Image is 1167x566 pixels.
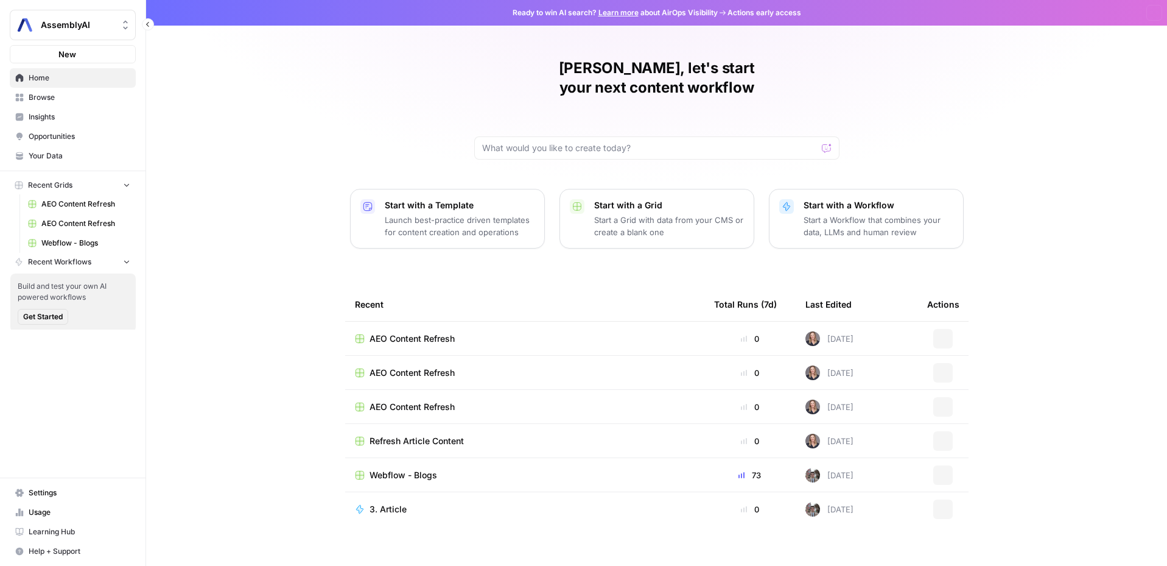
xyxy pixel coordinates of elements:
[10,253,136,271] button: Recent Workflows
[385,199,534,211] p: Start with a Template
[482,142,817,154] input: What would you like to create today?
[29,111,130,122] span: Insights
[18,309,68,325] button: Get Started
[10,522,136,542] a: Learning Hub
[41,238,130,249] span: Webflow - Blogs
[370,503,407,515] span: 3. Article
[355,469,695,481] a: Webflow - Blogs
[714,333,786,345] div: 0
[29,131,130,142] span: Opportunities
[805,288,852,321] div: Last Edited
[594,199,744,211] p: Start with a Grid
[355,401,695,413] a: AEO Content Refresh
[805,331,820,346] img: u13gwt194sd4qc1jrypxg1l0agas
[23,214,136,233] a: AEO Content Refresh
[714,367,786,379] div: 0
[370,401,455,413] span: AEO Content Refresh
[10,176,136,194] button: Recent Grids
[10,107,136,127] a: Insights
[10,542,136,561] button: Help + Support
[18,281,128,303] span: Build and test your own AI powered workflows
[594,214,744,238] p: Start a Grid with data from your CMS or create a blank one
[805,502,853,517] div: [DATE]
[355,435,695,447] a: Refresh Article Content
[805,468,853,483] div: [DATE]
[804,214,953,238] p: Start a Workflow that combines your data, LLMs and human review
[805,468,820,483] img: a2mlt6f1nb2jhzcjxsuraj5rj4vi
[28,256,91,267] span: Recent Workflows
[29,92,130,103] span: Browse
[10,503,136,522] a: Usage
[29,526,130,537] span: Learning Hub
[805,502,820,517] img: a2mlt6f1nb2jhzcjxsuraj5rj4vi
[29,150,130,161] span: Your Data
[714,288,777,321] div: Total Runs (7d)
[714,503,786,515] div: 0
[805,331,853,346] div: [DATE]
[714,401,786,413] div: 0
[41,218,130,229] span: AEO Content Refresh
[10,68,136,88] a: Home
[355,288,695,321] div: Recent
[474,58,839,97] h1: [PERSON_NAME], let's start your next content workflow
[58,48,76,60] span: New
[513,7,718,18] span: Ready to win AI search? about AirOps Visibility
[29,507,130,518] span: Usage
[29,546,130,557] span: Help + Support
[370,435,464,447] span: Refresh Article Content
[769,189,964,249] button: Start with a WorkflowStart a Workflow that combines your data, LLMs and human review
[29,73,130,83] span: Home
[28,180,72,191] span: Recent Grids
[41,19,114,31] span: AssemblyAI
[927,288,959,321] div: Actions
[10,146,136,166] a: Your Data
[804,199,953,211] p: Start with a Workflow
[805,366,853,380] div: [DATE]
[14,14,36,36] img: AssemblyAI Logo
[559,189,754,249] button: Start with a GridStart a Grid with data from your CMS or create a blank one
[29,487,130,498] span: Settings
[23,311,63,322] span: Get Started
[350,189,545,249] button: Start with a TemplateLaunch best-practice driven templates for content creation and operations
[10,127,136,146] a: Opportunities
[370,367,455,379] span: AEO Content Refresh
[805,400,820,414] img: u13gwt194sd4qc1jrypxg1l0agas
[23,194,136,214] a: AEO Content Refresh
[805,366,820,380] img: u13gwt194sd4qc1jrypxg1l0agas
[714,435,786,447] div: 0
[355,367,695,379] a: AEO Content Refresh
[370,333,455,345] span: AEO Content Refresh
[355,333,695,345] a: AEO Content Refresh
[10,10,136,40] button: Workspace: AssemblyAI
[10,45,136,63] button: New
[727,7,801,18] span: Actions early access
[805,434,853,448] div: [DATE]
[10,88,136,107] a: Browse
[598,8,639,17] a: Learn more
[23,233,136,253] a: Webflow - Blogs
[714,469,786,481] div: 73
[805,400,853,414] div: [DATE]
[370,469,437,481] span: Webflow - Blogs
[41,199,130,210] span: AEO Content Refresh
[355,503,695,515] a: 3. Article
[10,483,136,503] a: Settings
[385,214,534,238] p: Launch best-practice driven templates for content creation and operations
[805,434,820,448] img: u13gwt194sd4qc1jrypxg1l0agas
